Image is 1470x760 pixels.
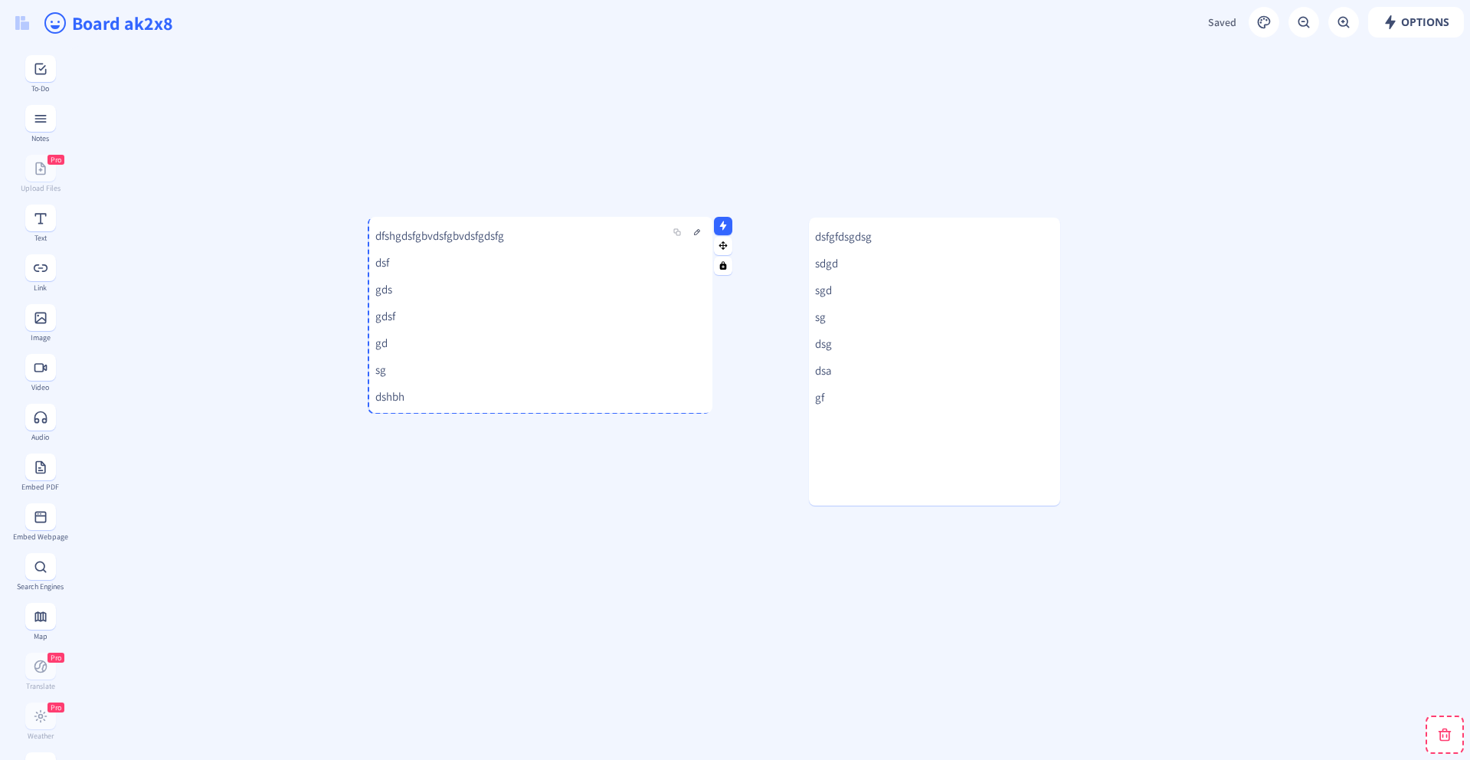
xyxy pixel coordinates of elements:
p: dsfgfdsgdsg [815,229,1054,244]
p: dsf [375,255,706,270]
div: Embed PDF [12,483,68,491]
p: gd [375,336,706,351]
span: Pro [51,155,61,165]
div: Notes [12,134,68,142]
img: logo.svg [15,16,29,30]
p: dsg [815,336,1054,352]
p: dfshgdsfgbvdsfgbvdsfgdsfg [375,228,706,244]
div: Link [12,283,68,292]
p: sg [815,310,1054,325]
div: Audio [12,433,68,441]
p: sgd [815,283,1054,298]
span: Pro [51,703,61,712]
div: Search Engines [12,582,68,591]
p: gdsf [375,309,706,324]
div: Text [12,234,68,242]
p: sg [375,362,706,378]
p: dsa [815,363,1054,378]
button: Options [1368,7,1464,38]
span: Saved [1208,15,1236,29]
ion-icon: happy outline [43,11,67,35]
div: Map [12,632,68,640]
p: dshbh [375,389,706,405]
div: Image [12,333,68,342]
p: gds [375,282,706,297]
div: Embed Webpage [12,532,68,541]
span: Options [1383,16,1449,28]
p: sdgd [815,256,1054,271]
p: gf [815,390,1054,405]
div: To-Do [12,84,68,93]
span: Pro [51,653,61,663]
div: Video [12,383,68,391]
